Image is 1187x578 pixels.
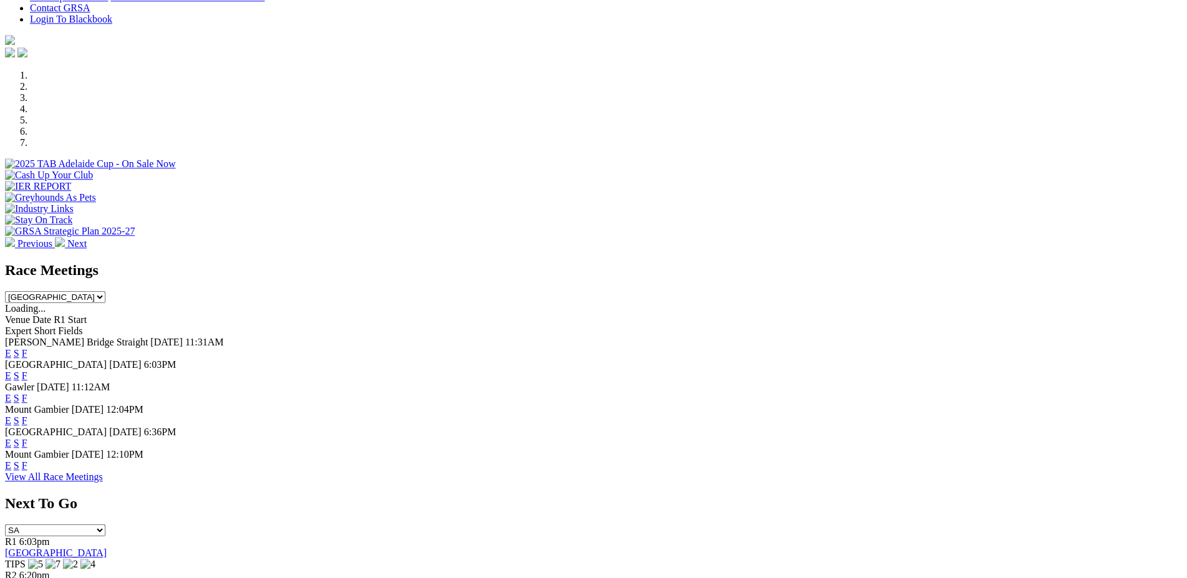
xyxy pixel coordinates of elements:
a: Contact GRSA [30,2,90,13]
h2: Race Meetings [5,262,1182,279]
a: E [5,415,11,426]
span: 6:36PM [144,426,177,437]
a: F [22,370,27,381]
a: E [5,460,11,471]
img: Stay On Track [5,214,72,226]
a: Next [55,238,87,249]
a: S [14,438,19,448]
span: R1 [5,536,17,547]
a: S [14,460,19,471]
img: 4 [80,559,95,570]
span: Previous [17,238,52,249]
a: F [22,348,27,359]
a: S [14,393,19,403]
img: Industry Links [5,203,74,214]
a: S [14,348,19,359]
img: IER REPORT [5,181,71,192]
img: logo-grsa-white.png [5,35,15,45]
a: Login To Blackbook [30,14,112,24]
span: Short [34,325,56,336]
a: F [22,393,27,403]
span: Venue [5,314,30,325]
span: [PERSON_NAME] Bridge Straight [5,337,148,347]
span: [DATE] [109,426,142,437]
img: 5 [28,559,43,570]
span: 11:12AM [72,382,110,392]
img: twitter.svg [17,47,27,57]
span: 11:31AM [185,337,224,347]
span: R1 Start [54,314,87,325]
span: Date [32,314,51,325]
span: 12:04PM [106,404,143,415]
span: 6:03PM [144,359,177,370]
a: S [14,370,19,381]
span: Mount Gambier [5,449,69,460]
img: 2025 TAB Adelaide Cup - On Sale Now [5,158,176,170]
span: Fields [58,325,82,336]
a: E [5,438,11,448]
h2: Next To Go [5,495,1182,512]
span: 12:10PM [106,449,143,460]
span: [DATE] [150,337,183,347]
span: Expert [5,325,32,336]
span: [GEOGRAPHIC_DATA] [5,426,107,437]
img: facebook.svg [5,47,15,57]
img: 2 [63,559,78,570]
span: [DATE] [37,382,69,392]
img: chevron-right-pager-white.svg [55,237,65,247]
a: E [5,370,11,381]
span: TIPS [5,559,26,569]
a: F [22,438,27,448]
a: E [5,348,11,359]
img: Greyhounds As Pets [5,192,96,203]
a: F [22,415,27,426]
a: S [14,415,19,426]
span: [DATE] [109,359,142,370]
a: E [5,393,11,403]
span: Mount Gambier [5,404,69,415]
span: [DATE] [72,404,104,415]
a: F [22,460,27,471]
img: 7 [46,559,61,570]
img: Cash Up Your Club [5,170,93,181]
img: GRSA Strategic Plan 2025-27 [5,226,135,237]
span: Next [67,238,87,249]
span: Loading... [5,303,46,314]
a: [GEOGRAPHIC_DATA] [5,547,107,558]
a: Previous [5,238,55,249]
span: Gawler [5,382,34,392]
img: chevron-left-pager-white.svg [5,237,15,247]
span: 6:03pm [19,536,50,547]
span: [GEOGRAPHIC_DATA] [5,359,107,370]
a: View All Race Meetings [5,471,103,482]
span: [DATE] [72,449,104,460]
